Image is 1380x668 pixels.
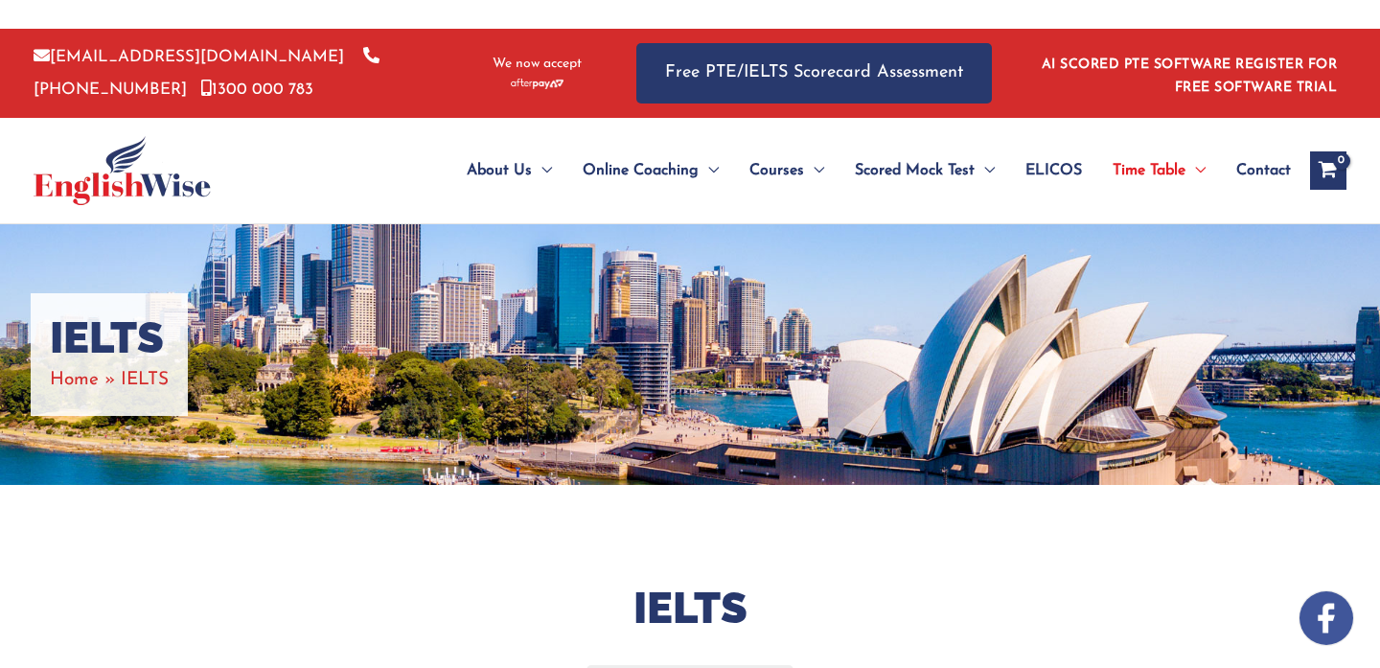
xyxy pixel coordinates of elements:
h1: IELTS [50,312,169,364]
a: Scored Mock TestMenu Toggle [839,137,1010,204]
a: [PHONE_NUMBER] [34,49,379,97]
span: Time Table [1113,137,1185,204]
a: Home [50,371,99,389]
span: IELTS [121,371,169,389]
span: Menu Toggle [532,137,552,204]
a: Online CoachingMenu Toggle [567,137,734,204]
a: 1300 000 783 [201,81,313,98]
span: Online Coaching [583,137,699,204]
span: Menu Toggle [975,137,995,204]
a: Time TableMenu Toggle [1097,137,1221,204]
img: white-facebook.png [1299,591,1353,645]
span: Scored Mock Test [855,137,975,204]
img: Afterpay-Logo [511,79,563,89]
span: Menu Toggle [804,137,824,204]
img: cropped-ew-logo [34,136,211,205]
span: Menu Toggle [1185,137,1206,204]
span: Menu Toggle [699,137,719,204]
nav: Site Navigation: Main Menu [421,137,1291,204]
nav: Breadcrumbs [50,364,169,396]
a: Free PTE/IELTS Scorecard Assessment [636,43,992,104]
a: Contact [1221,137,1291,204]
a: View Shopping Cart, empty [1310,151,1346,190]
a: ELICOS [1010,137,1097,204]
span: Courses [749,137,804,204]
span: We now accept [493,55,582,74]
a: About UsMenu Toggle [451,137,567,204]
a: [EMAIL_ADDRESS][DOMAIN_NAME] [34,49,344,65]
span: Contact [1236,137,1291,204]
span: ELICOS [1025,137,1082,204]
span: About Us [467,137,532,204]
h2: Ielts [115,581,1265,637]
aside: Header Widget 1 [1030,42,1346,104]
a: CoursesMenu Toggle [734,137,839,204]
a: AI SCORED PTE SOFTWARE REGISTER FOR FREE SOFTWARE TRIAL [1042,58,1338,95]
